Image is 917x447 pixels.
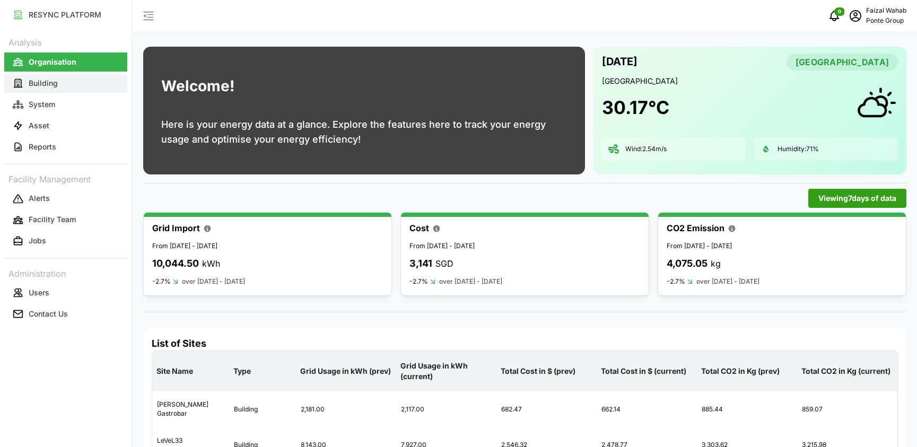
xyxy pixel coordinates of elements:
[29,235,46,246] p: Jobs
[599,357,695,385] p: Total Cost in $ (current)
[4,51,127,73] a: Organisation
[625,145,667,154] p: Wind: 2.54 m/s
[597,397,696,423] div: 662.14
[4,136,127,157] a: Reports
[824,5,845,27] button: notifications
[4,74,127,93] button: Building
[4,231,127,252] a: Jobs
[4,282,127,303] a: Users
[696,277,759,287] p: over [DATE] - [DATE]
[667,277,685,286] p: -2.7%
[4,95,127,114] button: System
[152,256,199,271] p: 10,044.50
[29,120,49,131] p: Asset
[153,392,229,427] div: [PERSON_NAME] Gastrobar
[29,287,49,298] p: Users
[29,142,56,152] p: Reports
[4,171,127,186] p: Facility Management
[435,257,453,270] p: SGD
[29,10,101,20] p: RESYNC PLATFORM
[296,397,396,423] div: 2,181.00
[699,357,795,385] p: Total CO2 in Kg (prev)
[499,357,595,385] p: Total Cost in $ (prev)
[397,397,496,423] div: 2,117.00
[799,357,895,385] p: Total CO2 in Kg (current)
[298,357,394,385] p: Grid Usage in kWh (prev)
[4,73,127,94] a: Building
[667,241,897,251] p: From [DATE] - [DATE]
[667,256,708,271] p: 4,075.05
[845,5,866,27] button: schedule
[4,5,127,24] button: RESYNC PLATFORM
[4,115,127,136] a: Asset
[778,145,819,154] p: Humidity: 71 %
[29,99,55,110] p: System
[838,8,841,15] span: 0
[4,189,127,208] button: Alerts
[602,53,637,71] p: [DATE]
[866,6,906,16] p: Faizal Wahab
[152,277,171,286] p: -2.7%
[230,397,295,423] div: Building
[409,256,432,271] p: 3,141
[4,211,127,230] button: Facility Team
[161,75,234,98] h1: Welcome!
[796,54,889,70] span: [GEOGRAPHIC_DATA]
[4,94,127,115] a: System
[667,222,724,235] p: CO2 Emission
[4,4,127,25] a: RESYNC PLATFORM
[202,257,220,270] p: kWh
[29,309,68,319] p: Contact Us
[602,76,898,86] p: [GEOGRAPHIC_DATA]
[29,193,50,204] p: Alerts
[4,52,127,72] button: Organisation
[818,189,896,207] span: Viewing 7 days of data
[231,357,294,385] p: Type
[154,357,227,385] p: Site Name
[409,277,428,286] p: -2.7%
[152,222,200,235] p: Grid Import
[409,222,429,235] p: Cost
[4,116,127,135] button: Asset
[409,241,640,251] p: From [DATE] - [DATE]
[4,209,127,231] a: Facility Team
[4,283,127,302] button: Users
[808,189,906,208] button: Viewing7days of data
[4,137,127,156] button: Reports
[152,337,898,350] h4: List of Sites
[4,303,127,325] a: Contact Us
[29,214,76,225] p: Facility Team
[4,34,127,49] p: Analysis
[497,397,596,423] div: 682.47
[29,57,76,67] p: Organisation
[602,96,669,119] h1: 30.17 °C
[866,16,906,26] p: Ponte Group
[161,117,567,147] p: Here is your energy data at a glance. Explore the features here to track your energy usage and op...
[439,277,502,287] p: over [DATE] - [DATE]
[182,277,245,287] p: over [DATE] - [DATE]
[4,188,127,209] a: Alerts
[711,257,721,270] p: kg
[152,241,383,251] p: From [DATE] - [DATE]
[4,304,127,323] button: Contact Us
[798,397,897,423] div: 859.07
[4,265,127,281] p: Administration
[4,232,127,251] button: Jobs
[29,78,58,89] p: Building
[697,397,797,423] div: 885.44
[398,352,494,391] p: Grid Usage in kWh (current)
